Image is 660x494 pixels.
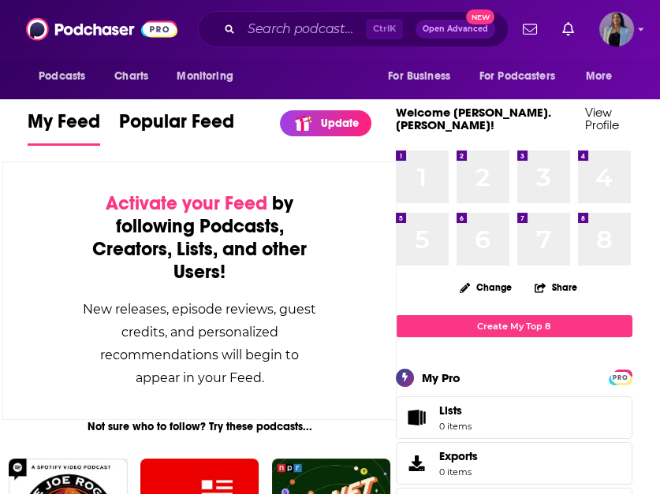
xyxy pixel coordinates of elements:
span: More [586,65,613,87]
a: Create My Top 8 [396,315,632,336]
img: User Profile [599,12,634,46]
img: Podchaser - Follow, Share and Rate Podcasts [26,14,177,44]
span: For Business [388,65,450,87]
a: Exports [396,442,632,485]
span: New [466,9,494,24]
div: New releases, episode reviews, guest credits, and personalized recommendations will begin to appe... [82,298,317,389]
span: Popular Feed [119,110,234,143]
span: Open Advanced [423,25,488,33]
a: Show notifications dropdown [556,16,580,43]
div: Search podcasts, credits, & more... [198,11,509,47]
a: PRO [611,370,630,382]
a: View Profile [585,105,619,132]
span: Lists [401,407,433,429]
button: open menu [166,61,253,91]
a: Lists [396,396,632,439]
button: Show profile menu [599,12,634,46]
span: Ctrl K [366,19,403,39]
a: Popular Feed [119,110,234,146]
a: My Feed [28,110,100,146]
a: Update [280,110,371,136]
button: open menu [575,61,632,91]
button: open menu [377,61,470,91]
span: My Feed [28,110,100,143]
button: open menu [28,61,106,91]
p: Update [321,117,359,130]
button: open menu [469,61,578,91]
span: 0 items [439,421,472,432]
span: 0 items [439,466,478,477]
button: Open AdvancedNew [416,20,495,39]
span: Lists [439,403,472,418]
a: Show notifications dropdown [516,16,543,43]
span: Monitoring [177,65,233,87]
span: Exports [401,452,433,474]
button: Share [534,272,578,303]
div: by following Podcasts, Creators, Lists, and other Users! [82,192,317,284]
span: Exports [439,449,478,463]
span: Podcasts [39,65,85,87]
input: Search podcasts, credits, & more... [241,17,366,42]
span: Logged in as maria.pina [599,12,634,46]
div: My Pro [422,370,461,385]
span: PRO [611,372,630,384]
button: Change [450,277,521,297]
div: Not sure who to follow? Try these podcasts... [2,420,397,433]
span: For Podcasters [479,65,555,87]
span: Lists [439,403,462,418]
a: Charts [104,61,158,91]
a: Welcome [PERSON_NAME].[PERSON_NAME]! [396,105,551,132]
span: Charts [114,65,148,87]
span: Activate your Feed [106,191,267,215]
